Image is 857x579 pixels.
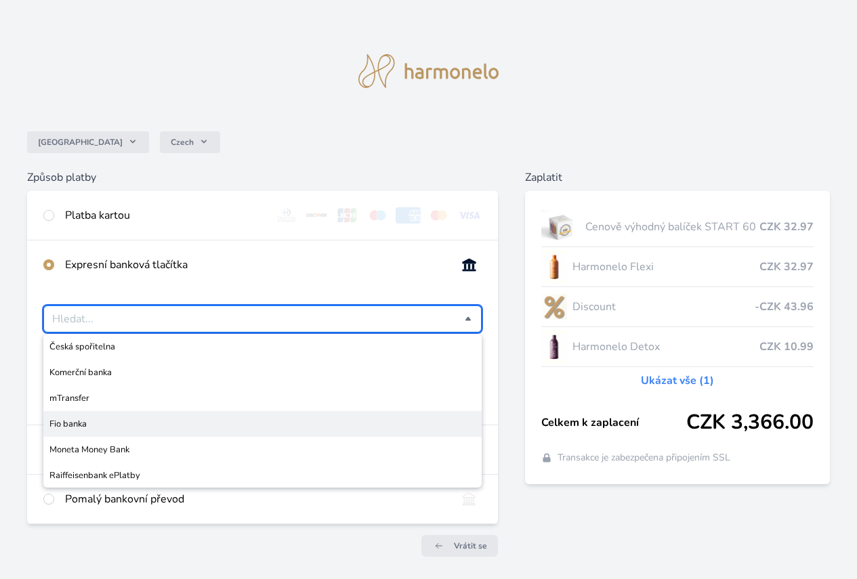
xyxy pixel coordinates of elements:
img: start.jpg [541,210,580,244]
span: Česká spořitelna [49,340,476,353]
div: Vyberte svou banku [43,305,482,333]
span: Moneta Money Bank [49,443,476,456]
button: Czech [160,131,220,153]
img: onlineBanking_CZ.svg [457,257,482,273]
span: Celkem k zaplacení [541,414,686,431]
span: CZK 32.97 [759,219,814,235]
span: Raiffeisenbank ePlatby [49,469,476,482]
div: Platba kartou [65,207,264,223]
span: CZK 3,366.00 [686,410,814,435]
span: -CZK 43.96 [755,299,814,315]
h6: Zaplatit [525,169,830,186]
input: Česká spořitelnaKomerční bankamTransferFio bankaMoneta Money BankRaiffeisenbank ePlatby [52,311,465,327]
a: Vrátit se [421,535,498,557]
span: Czech [171,137,194,148]
img: DETOX_se_stinem_x-lo.jpg [541,330,567,364]
img: discount-lo.png [541,290,567,324]
span: Cenově výhodný balíček START 60 [585,219,759,235]
span: Transakce je zabezpečena připojením SSL [558,451,730,465]
span: Komerční banka [49,366,476,379]
span: CZK 10.99 [759,339,814,355]
div: Expresní banková tlačítka [65,257,446,273]
img: CLEAN_FLEXI_se_stinem_x-hi_(1)-lo.jpg [541,250,567,284]
span: Harmonelo Flexi [572,259,759,275]
img: amex.svg [396,207,421,223]
img: discover.svg [304,207,329,223]
a: Ukázat vše (1) [641,372,714,389]
span: CZK 32.97 [759,259,814,275]
img: bankTransfer_IBAN.svg [457,491,482,507]
span: Vrátit se [454,540,487,551]
img: visa.svg [457,207,482,223]
span: Fio banka [49,417,476,431]
img: diners.svg [274,207,299,223]
img: jcb.svg [335,207,360,223]
button: [GEOGRAPHIC_DATA] [27,131,149,153]
span: Discount [572,299,755,315]
span: [GEOGRAPHIC_DATA] [38,137,123,148]
span: Harmonelo Detox [572,339,759,355]
img: maestro.svg [365,207,390,223]
img: logo.svg [358,54,499,88]
span: mTransfer [49,391,476,405]
h6: Způsob platby [27,169,498,186]
div: Pomalý bankovní převod [65,491,446,507]
img: mc.svg [426,207,451,223]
